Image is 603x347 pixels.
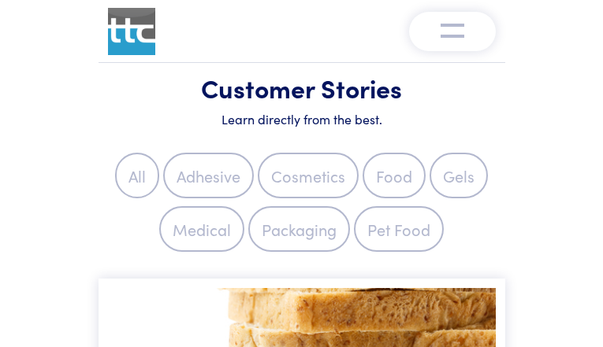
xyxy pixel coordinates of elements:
label: Cosmetics [258,153,359,198]
label: Gels [430,153,488,198]
img: ttc_logo_1x1_v1.0.png [108,8,155,55]
h1: Customer Stories [108,72,496,104]
label: Adhesive [163,153,254,198]
label: Pet Food [354,206,444,252]
label: All [115,153,159,198]
label: Medical [159,206,244,252]
button: Toggle navigation [409,12,496,51]
label: Packaging [248,206,350,252]
img: menu-v1.0.png [441,20,464,39]
label: Food [363,153,426,198]
h6: Learn directly from the best. [108,110,496,127]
